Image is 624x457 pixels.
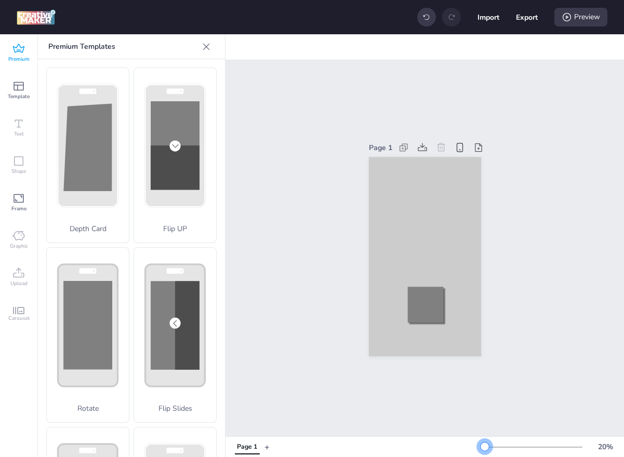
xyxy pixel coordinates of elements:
button: Export [516,6,538,28]
div: Tabs [230,438,264,456]
span: Graphic [10,242,28,250]
p: Rotate [47,403,129,414]
span: Carousel [8,314,30,322]
span: Template [8,92,30,101]
span: Shape [11,167,26,176]
span: Upload [10,279,28,288]
span: Premium [8,55,30,63]
p: Depth Card [47,223,129,234]
div: Preview [554,8,607,26]
span: Text [14,130,24,138]
div: Page 1 [237,442,257,452]
span: Frame [11,205,26,213]
img: logo Creative Maker [17,9,56,25]
div: Page 1 [369,142,392,153]
div: 20 % [593,441,618,452]
p: Flip UP [134,223,216,234]
button: + [264,438,270,456]
p: Premium Templates [48,34,198,59]
p: Flip Slides [134,403,216,414]
button: Import [477,6,499,28]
